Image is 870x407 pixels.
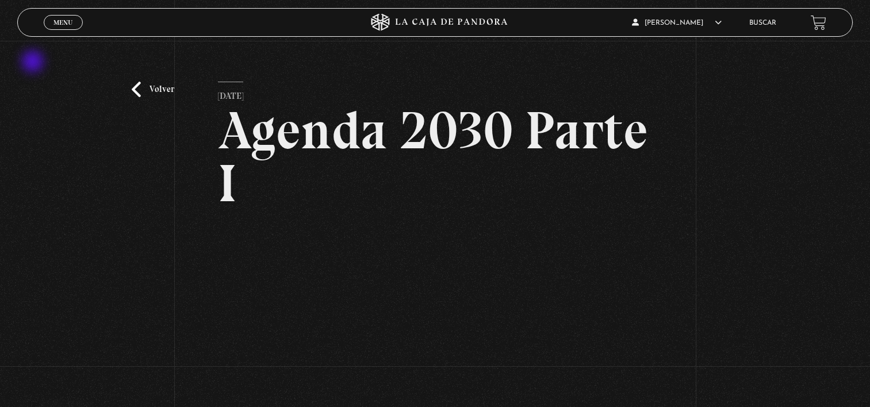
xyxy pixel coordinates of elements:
h2: Agenda 2030 Parte I [218,104,652,210]
span: Cerrar [49,29,76,37]
a: View your shopping cart [811,15,826,30]
span: Menu [53,19,72,26]
span: [PERSON_NAME] [632,20,722,26]
a: Volver [132,82,174,97]
a: Buscar [749,20,776,26]
p: [DATE] [218,82,243,105]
